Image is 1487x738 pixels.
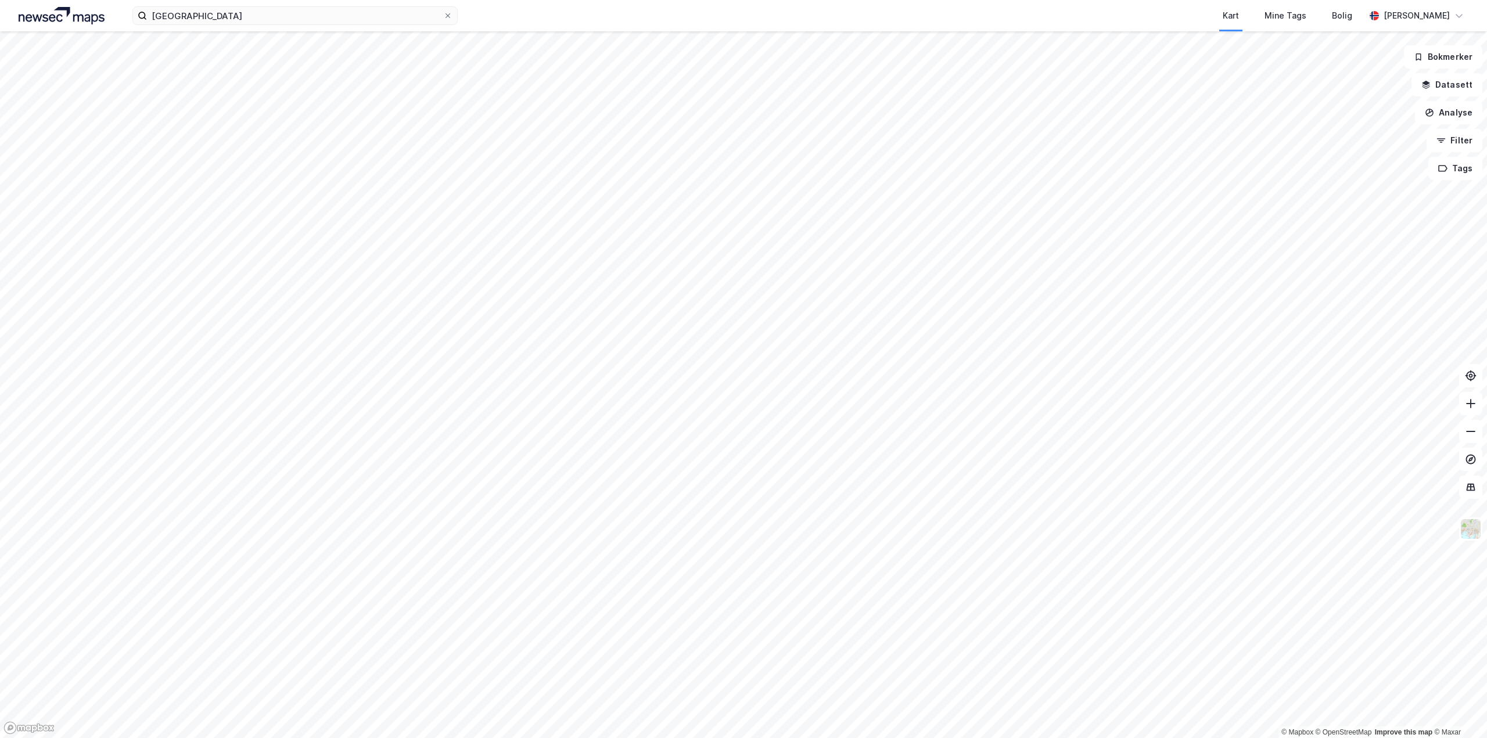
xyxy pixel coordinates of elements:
a: Mapbox [1281,728,1313,736]
button: Datasett [1411,73,1482,96]
button: Filter [1427,129,1482,152]
a: OpenStreetMap [1316,728,1372,736]
iframe: Chat Widget [1429,682,1487,738]
a: Improve this map [1375,728,1432,736]
button: Analyse [1415,101,1482,124]
div: Kontrollprogram for chat [1429,682,1487,738]
div: Bolig [1332,9,1352,23]
div: Mine Tags [1265,9,1306,23]
img: logo.a4113a55bc3d86da70a041830d287a7e.svg [19,7,105,24]
input: Søk på adresse, matrikkel, gårdeiere, leietakere eller personer [147,7,443,24]
div: [PERSON_NAME] [1384,9,1450,23]
button: Tags [1428,157,1482,180]
div: Kart [1223,9,1239,23]
img: Z [1460,518,1482,540]
button: Bokmerker [1404,45,1482,69]
a: Mapbox homepage [3,721,55,735]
